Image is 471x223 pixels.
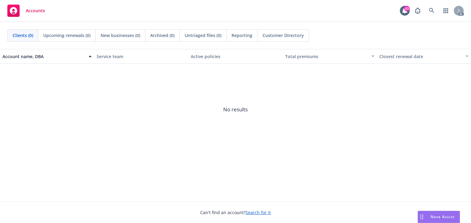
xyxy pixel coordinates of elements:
[94,49,188,64] button: Service team
[26,8,45,13] span: Accounts
[283,49,377,64] button: Total premiums
[418,211,426,223] div: Drag to move
[377,49,471,64] button: Closest renewal date
[440,5,452,17] a: Switch app
[97,53,186,60] div: Service team
[43,32,90,39] span: Upcoming renewals (0)
[418,211,460,223] button: Nova Assist
[412,5,424,17] a: Report a Bug
[431,214,455,219] span: Nova Assist
[379,53,462,60] div: Closest renewal date
[188,49,282,64] button: Active policies
[101,32,140,39] span: New businesses (0)
[404,6,410,11] div: 63
[185,32,221,39] span: Untriaged files (0)
[426,5,438,17] a: Search
[262,32,304,39] span: Customer Directory
[13,32,33,39] span: Clients (0)
[232,32,252,39] span: Reporting
[246,210,271,215] a: Search for it
[150,32,174,39] span: Archived (0)
[5,2,48,19] a: Accounts
[191,53,280,60] div: Active policies
[285,53,368,60] div: Total premiums
[2,53,85,60] div: Account name, DBA
[200,209,271,216] span: Can't find an account?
